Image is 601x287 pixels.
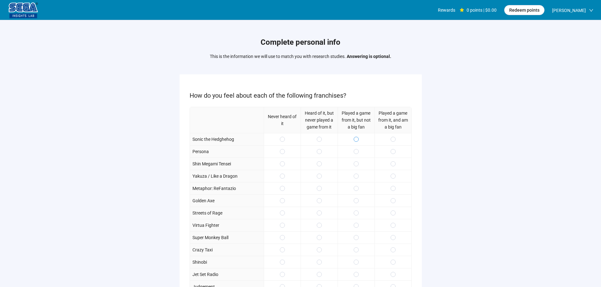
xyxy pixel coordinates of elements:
button: Redeem points [504,5,545,15]
strong: Answering is optional. [347,54,391,59]
p: Super Monkey Ball [192,234,228,241]
p: Sonic the Hedghehog [192,136,234,143]
h1: Complete personal info [210,37,391,49]
span: down [589,8,593,13]
p: How do you feel about each of the following franchises? [190,91,412,100]
p: Golden Axe [192,197,215,204]
p: Yakuza / Like a Dragon [192,173,238,180]
p: This is the information we will use to match you with research studies. [210,53,391,60]
p: Heard of it, but never played a game from it [303,110,335,130]
span: star [460,8,464,12]
p: Shinobi [192,259,207,266]
p: Streets of Rage [192,210,222,216]
p: Played a game from it, but not a big fan [340,110,372,130]
span: Redeem points [509,7,539,14]
p: Shin Megami Tensei [192,160,231,167]
p: Jet Set Radio [192,271,218,278]
p: Virtua Fighter [192,222,219,229]
p: Crazy Taxi [192,246,213,253]
span: [PERSON_NAME] [552,0,586,20]
p: Played a game from it, and am a big fan [377,110,409,130]
p: Persona [192,148,209,155]
p: Never heard of it [267,113,298,127]
p: Metaphor: ReFantazio [192,185,236,192]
